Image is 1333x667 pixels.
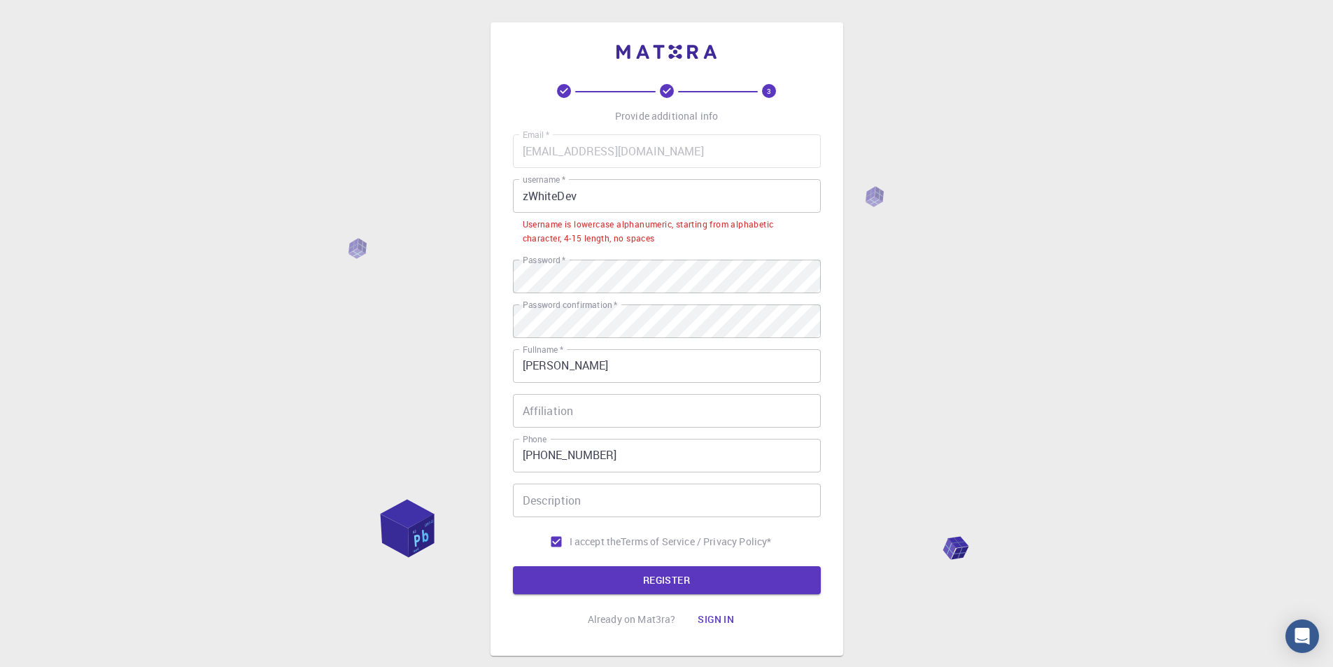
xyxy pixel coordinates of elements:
label: Phone [523,433,546,445]
button: REGISTER [513,566,821,594]
label: Password confirmation [523,299,617,311]
label: username [523,174,565,185]
div: Open Intercom Messenger [1285,619,1319,653]
p: Provide additional info [615,109,718,123]
button: Sign in [686,605,745,633]
p: Already on Mat3ra? [588,612,676,626]
p: Terms of Service / Privacy Policy * [621,535,771,549]
text: 3 [767,86,771,96]
label: Fullname [523,344,563,356]
label: Password [523,254,565,266]
span: I accept the [570,535,621,549]
a: Terms of Service / Privacy Policy* [621,535,771,549]
label: Email [523,129,549,141]
div: Username is lowercase alphanumeric, starting from alphabetic character, 4-15 length, no spaces [523,218,811,246]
